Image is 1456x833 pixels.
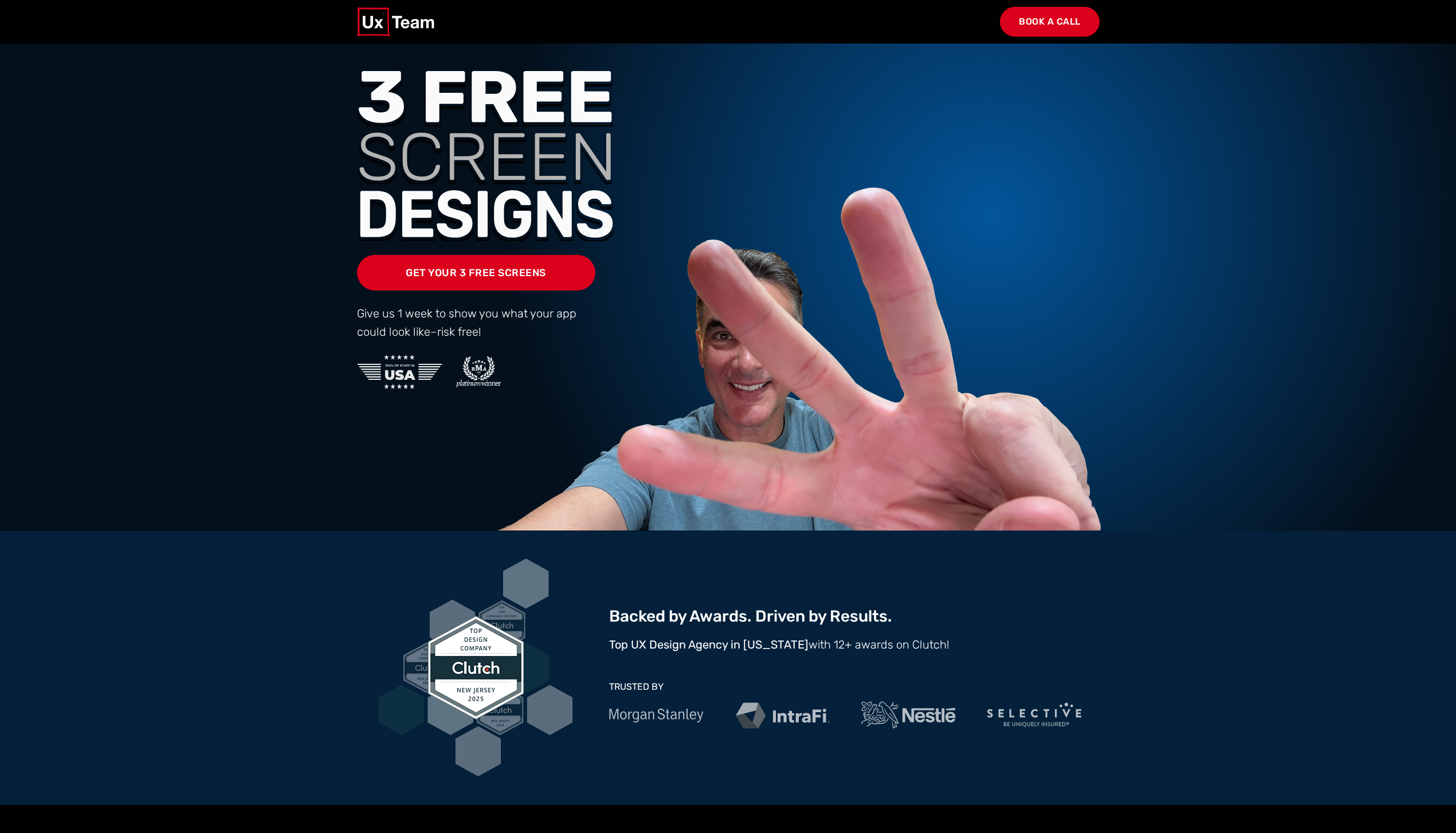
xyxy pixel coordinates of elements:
img: 3 Free Screen Designs [357,71,614,241]
img: IntraFi [735,702,830,729]
a: Get Your 3 Free Screens [357,255,595,290]
img: Morgan [609,708,704,722]
img: BMA Award [452,355,506,389]
img: USA Award [378,559,574,777]
a: Book a Call [1000,7,1100,37]
p: Give us 1 week to show you what your app could look like–risk free! [357,304,595,341]
h3: TRUSTED BY [609,681,1100,692]
img: UX Team [357,7,435,36]
img: Selective [987,702,1081,728]
p: with 12+ awards on Clutch! [609,635,1100,654]
h2: Backed by Awards. Driven by Results. [609,607,1100,626]
strong: Top UX Design Agency in [US_STATE] [609,638,809,651]
img: USA Award [357,355,443,389]
img: Nestle [861,701,956,729]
